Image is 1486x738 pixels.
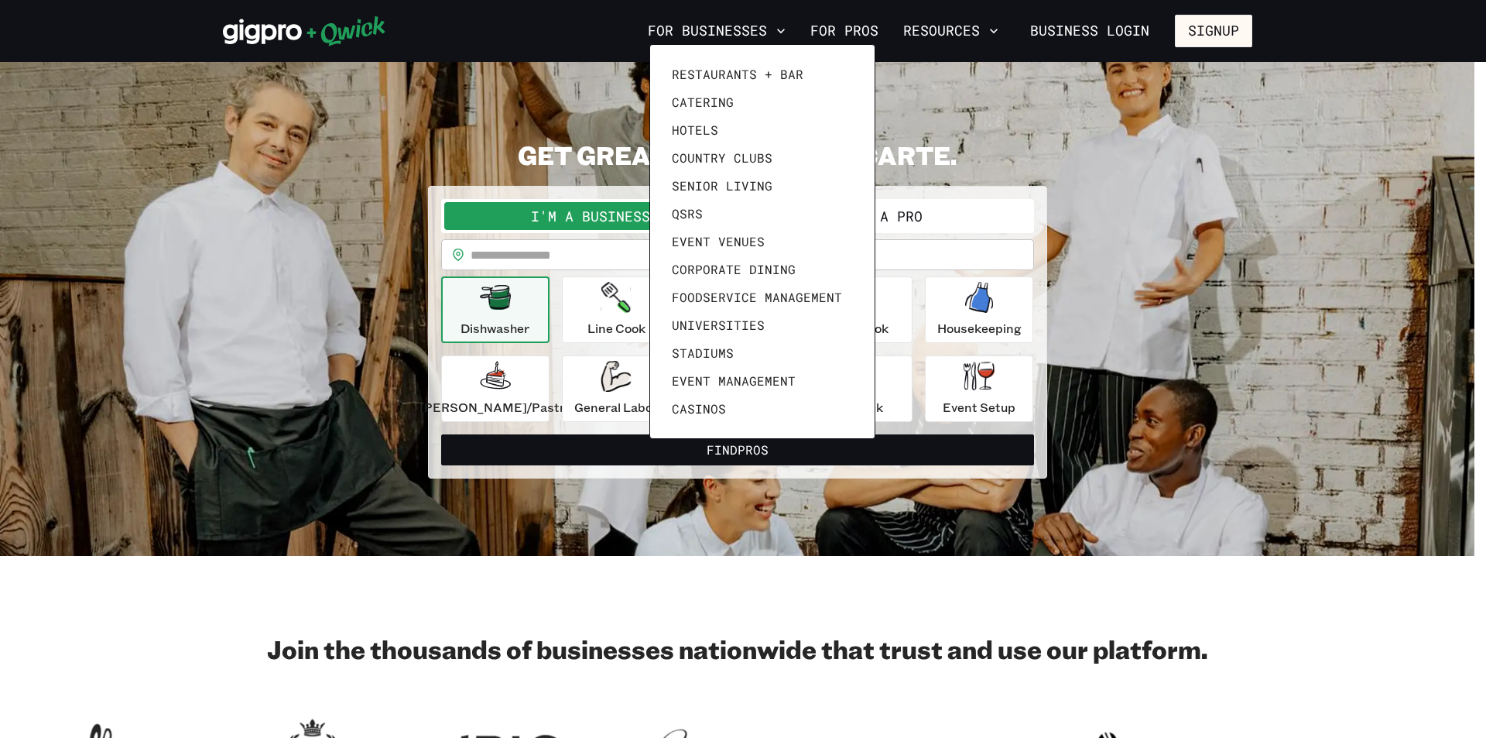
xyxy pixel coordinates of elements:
span: Stadiums [672,345,734,361]
span: Country Clubs [672,150,772,166]
span: Casinos [672,401,726,417]
span: Universities [672,318,765,333]
span: Restaurants + Bar [672,67,803,82]
span: QSRs [672,206,703,221]
span: Event Venues [672,234,765,249]
span: Foodservice Management [672,290,842,305]
span: Event Management [672,373,796,389]
span: Catering [672,94,734,110]
span: Hotels [672,122,718,138]
span: Senior Living [672,178,772,194]
span: Corporate Dining [672,262,796,277]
